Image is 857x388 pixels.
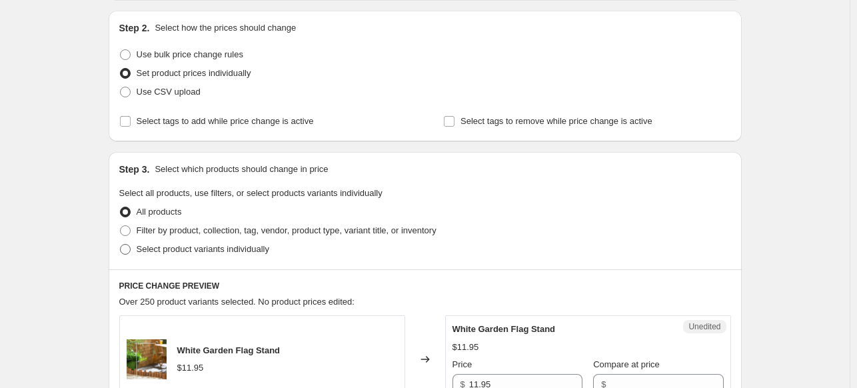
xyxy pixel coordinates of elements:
span: Price [452,359,472,369]
p: Select how the prices should change [155,21,296,35]
span: Select tags to add while price change is active [137,116,314,126]
span: Select product variants individually [137,244,269,254]
span: Select tags to remove while price change is active [460,116,652,126]
span: White Garden Flag Stand [452,324,556,334]
h2: Step 3. [119,163,150,176]
span: Unedited [688,321,720,332]
h6: PRICE CHANGE PREVIEW [119,281,731,291]
h2: Step 2. [119,21,150,35]
div: $11.95 [177,361,204,375]
span: Use CSV upload [137,87,201,97]
span: Set product prices individually [137,68,251,78]
img: 3909_834f32d5-612f-4ea1-bcb2-0ce28518028b_80x.jpg [127,339,167,379]
span: Over 250 product variants selected. No product prices edited: [119,297,355,307]
p: Select which products should change in price [155,163,328,176]
span: All products [137,207,182,217]
div: $11.95 [452,341,479,354]
span: White Garden Flag Stand [177,345,281,355]
span: Filter by product, collection, tag, vendor, product type, variant title, or inventory [137,225,436,235]
span: Use bulk price change rules [137,49,243,59]
span: Compare at price [593,359,660,369]
span: Select all products, use filters, or select products variants individually [119,188,383,198]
